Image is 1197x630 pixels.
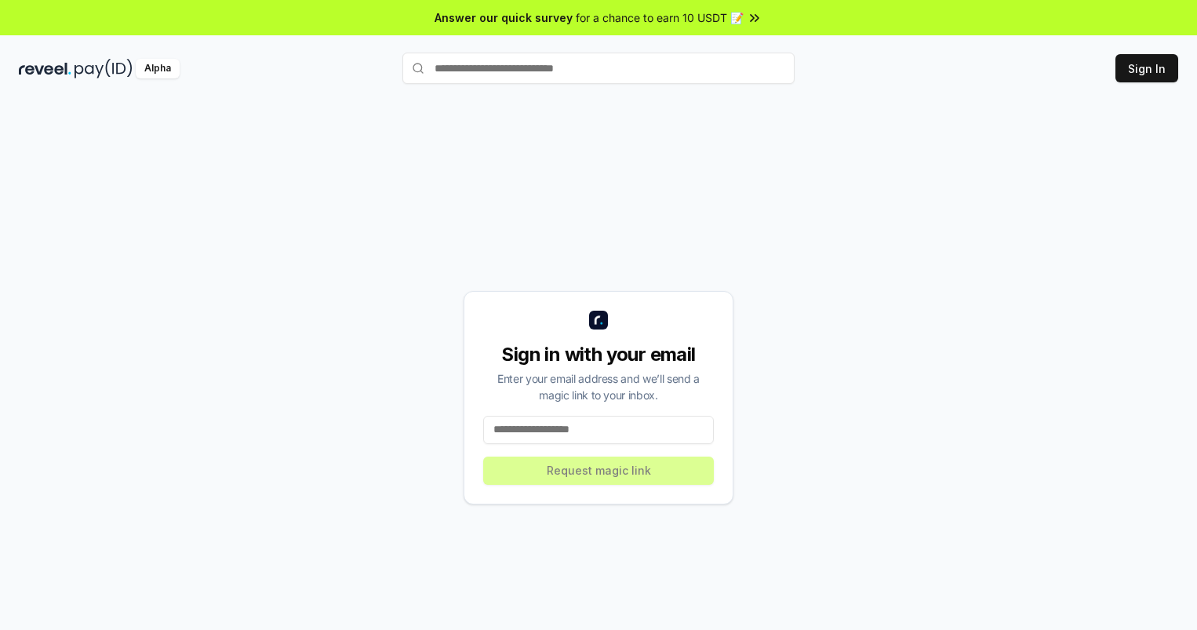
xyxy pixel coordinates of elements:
img: reveel_dark [19,59,71,78]
div: Enter your email address and we’ll send a magic link to your inbox. [483,370,714,403]
img: logo_small [589,311,608,330]
span: Answer our quick survey [435,9,573,26]
img: pay_id [75,59,133,78]
span: for a chance to earn 10 USDT 📝 [576,9,744,26]
div: Alpha [136,59,180,78]
div: Sign in with your email [483,342,714,367]
button: Sign In [1115,54,1178,82]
